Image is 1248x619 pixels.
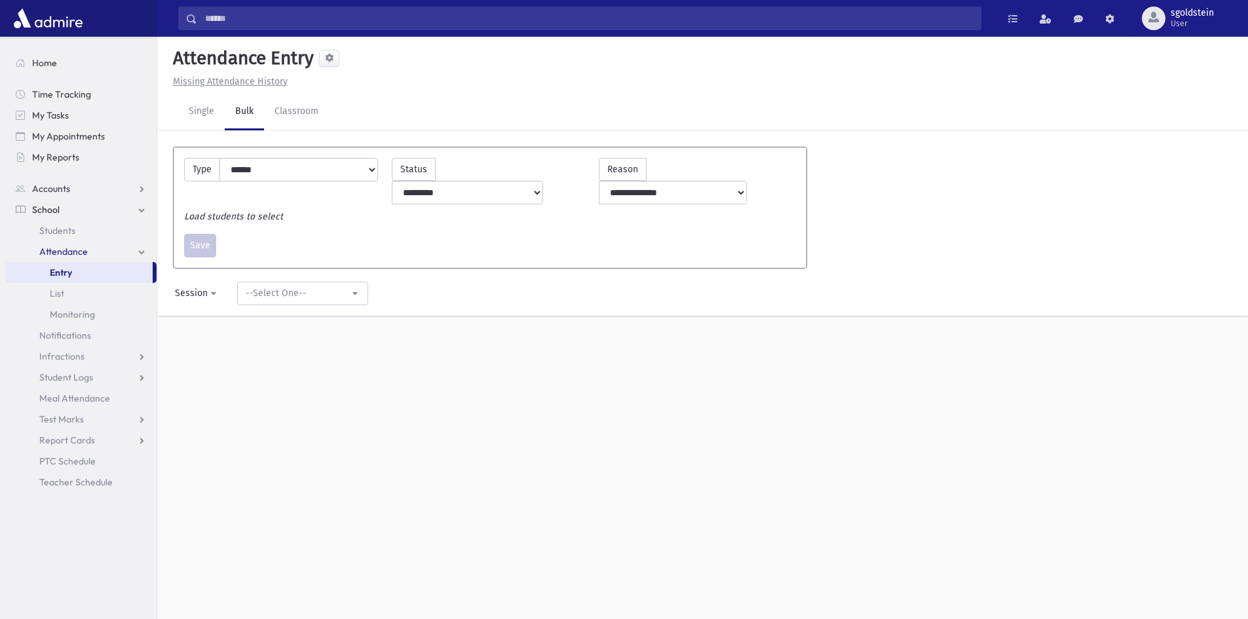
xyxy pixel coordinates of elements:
[5,84,157,105] a: Time Tracking
[246,286,349,300] div: --Select One--
[5,283,157,304] a: List
[39,434,95,446] span: Report Cards
[10,5,86,31] img: AdmirePro
[5,220,157,241] a: Students
[225,94,264,130] a: Bulk
[5,325,157,346] a: Notifications
[5,262,153,283] a: Entry
[178,94,225,130] a: Single
[173,76,288,87] u: Missing Attendance History
[39,476,113,488] span: Teacher Schedule
[184,234,216,257] button: Save
[5,241,157,262] a: Attendance
[39,225,75,236] span: Students
[5,52,157,73] a: Home
[32,204,60,216] span: School
[168,47,314,69] h5: Attendance Entry
[5,147,157,168] a: My Reports
[39,329,91,341] span: Notifications
[1171,8,1214,18] span: sgoldstein
[5,178,157,199] a: Accounts
[39,455,96,467] span: PTC Schedule
[392,158,436,181] label: Status
[5,105,157,126] a: My Tasks
[184,158,220,181] label: Type
[178,210,803,223] div: Load students to select
[50,309,95,320] span: Monitoring
[39,371,93,383] span: Student Logs
[237,282,368,305] button: --Select One--
[5,346,157,367] a: Infractions
[175,286,208,300] div: Session
[5,430,157,451] a: Report Cards
[5,472,157,493] a: Teacher Schedule
[5,126,157,147] a: My Appointments
[5,451,157,472] a: PTC Schedule
[166,282,227,305] button: Session
[599,158,647,181] label: Reason
[32,183,70,195] span: Accounts
[168,76,288,87] a: Missing Attendance History
[32,88,91,100] span: Time Tracking
[50,288,64,299] span: List
[197,7,981,30] input: Search
[5,304,157,325] a: Monitoring
[5,409,157,430] a: Test Marks
[5,199,157,220] a: School
[39,413,84,425] span: Test Marks
[39,246,88,257] span: Attendance
[32,130,105,142] span: My Appointments
[5,367,157,388] a: Student Logs
[32,151,79,163] span: My Reports
[39,350,85,362] span: Infractions
[50,267,72,278] span: Entry
[264,94,329,130] a: Classroom
[32,109,69,121] span: My Tasks
[5,388,157,409] a: Meal Attendance
[39,392,110,404] span: Meal Attendance
[32,57,57,69] span: Home
[1171,18,1214,29] span: User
